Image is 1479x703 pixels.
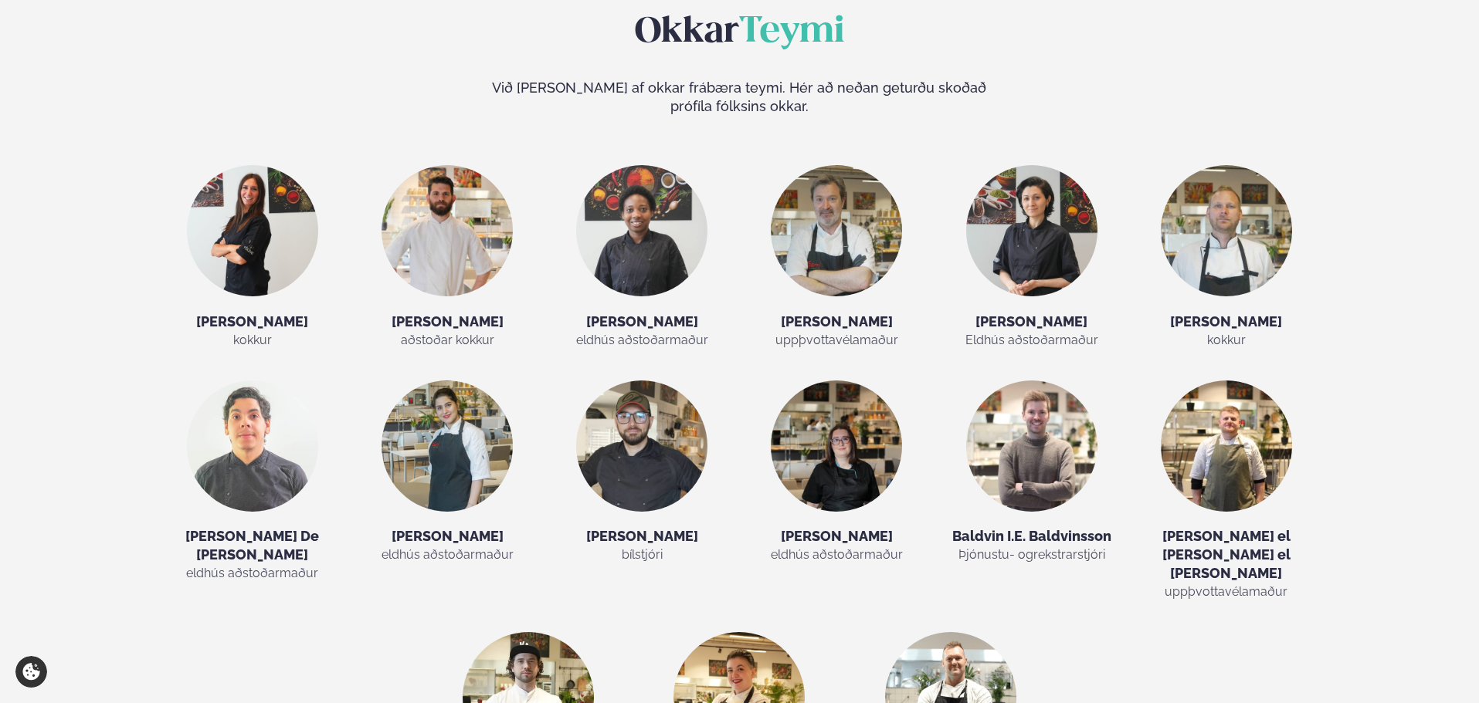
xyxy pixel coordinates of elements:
h5: [PERSON_NAME] [365,527,531,546]
h5: [PERSON_NAME] [169,313,335,331]
h5: [PERSON_NAME] De [PERSON_NAME] [169,527,335,564]
p: aðstoðar kokkur [365,331,531,350]
img: image alt [187,380,318,512]
p: kokkur [169,331,335,350]
p: kokkur [1143,331,1309,350]
h5: [PERSON_NAME] [948,313,1114,331]
a: Cookie settings [15,656,47,688]
span: uppþvottavélamaður [775,333,898,347]
span: Teymi [739,15,844,49]
p: eldhús aðstoðarmaður [559,331,725,350]
h5: [PERSON_NAME] [754,313,920,331]
img: image alt [771,165,902,296]
h5: Baldvin I.E. Baldvinsson [948,527,1114,546]
span: Okkar [635,15,739,49]
p: Eldhús aðstoðarmaður [948,331,1114,350]
img: image alt [576,165,707,296]
img: image alt [1161,380,1292,512]
h5: [PERSON_NAME] [365,313,531,331]
span: rekstrarstjóri [1033,547,1105,562]
h5: [PERSON_NAME] el [PERSON_NAME] el [PERSON_NAME] [1143,527,1309,583]
p: Við [PERSON_NAME] af okkar frábæra teymi. Hér að neðan geturðu skoðað prófíla fólksins okkar. [492,79,986,116]
img: image alt [382,380,513,512]
h5: [PERSON_NAME] [559,313,725,331]
p: eldhús aðstoðarmaður [169,564,335,583]
h5: [PERSON_NAME] [754,527,920,546]
p: Þjónustu- og [948,546,1114,564]
img: image alt [1161,165,1292,296]
img: image alt [576,380,707,512]
p: eldhús aðstoðarmaður [365,546,531,564]
p: bílstjóri [559,546,725,564]
p: eldhús aðstoðarmaður [754,546,920,564]
h5: [PERSON_NAME] [1143,313,1309,331]
h5: [PERSON_NAME] [559,527,725,546]
span: uppþvottavélamaður [1165,584,1287,599]
img: image alt [966,380,1097,512]
img: image alt [382,165,513,296]
img: image alt [187,165,318,296]
img: image alt [966,165,1097,296]
img: image alt [771,380,902,512]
